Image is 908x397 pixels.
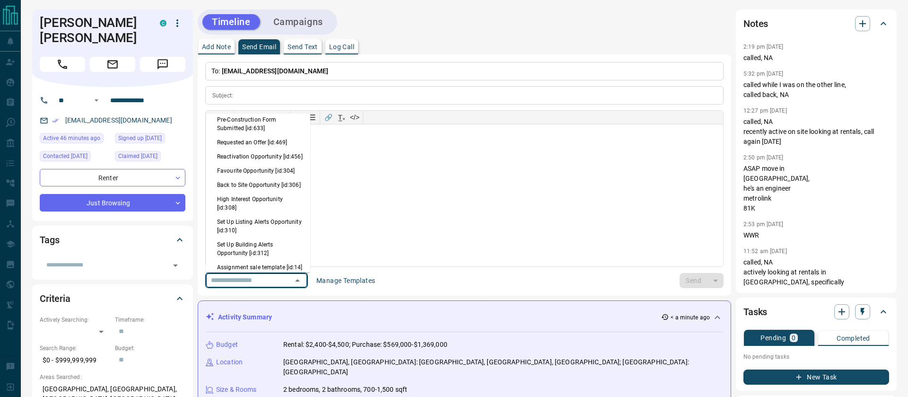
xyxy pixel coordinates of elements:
h2: Criteria [40,291,70,306]
p: 2:50 pm [DATE] [743,154,784,161]
button: Open [91,95,102,106]
button: T̲ₓ [335,111,348,124]
li: Pre-Construction Form Submitted [id:633] [206,113,310,135]
p: 2:19 pm [DATE] [743,44,784,50]
div: Tue Jun 18 2024 [115,151,185,164]
div: Tags [40,229,185,251]
p: [GEOGRAPHIC_DATA], [GEOGRAPHIC_DATA]: [GEOGRAPHIC_DATA], [GEOGRAPHIC_DATA], [GEOGRAPHIC_DATA]; [G... [283,357,723,377]
p: called while I was on the other line, called back, NA [743,80,889,100]
p: called, NA recently active on site looking at rentals, call again [DATE] [743,117,889,147]
span: Email [90,57,135,72]
button: Open [169,259,182,272]
p: < a minute ago [671,313,710,322]
button: ↷ [219,111,232,124]
button: 🔗 [322,111,335,124]
span: Call [40,57,85,72]
p: Location [216,357,243,367]
p: Activity Summary [218,312,272,322]
button: ↶ [206,111,219,124]
p: Actively Searching: [40,316,110,324]
li: Set Up Building Alerts Opportunity [id:312] [206,238,310,260]
p: Add Note [202,44,231,50]
div: Just Browsing [40,194,185,212]
p: Subject: [212,91,233,100]
button: 𝐁 [236,111,249,124]
span: Contacted [DATE] [43,151,87,161]
div: Criteria [40,287,185,310]
p: $0 - $999,999,999 [40,353,110,368]
p: 5:32 pm [DATE] [743,71,784,77]
span: Signed up [DATE] [118,133,162,143]
p: 0 [792,335,795,341]
div: Notes [743,12,889,35]
p: Search Range: [40,344,110,353]
button: 𝐔 [262,111,275,124]
p: Timeframe: [115,316,185,324]
p: Areas Searched: [40,373,185,381]
p: Completed [837,335,870,342]
button: Campaigns [264,14,332,30]
p: Budget [216,340,238,350]
div: Renter [40,169,185,186]
li: Back to Site Opportunity [id:306] [206,178,310,192]
p: WWR [743,230,889,240]
button: Timeline [202,14,260,30]
div: condos.ca [160,20,166,26]
span: Message [140,57,185,72]
p: called, NA actively looking at rentals in [GEOGRAPHIC_DATA], specifically [STREET_ADDRESS] [743,257,889,297]
button: New Task [743,370,889,385]
button: ab [275,111,288,124]
div: Tue Sep 16 2025 [40,133,110,146]
a: [EMAIL_ADDRESS][DOMAIN_NAME] [65,116,172,124]
p: 12:27 pm [DATE] [743,107,787,114]
p: Budget: [115,344,185,353]
div: Tasks [743,300,889,323]
p: called, NA [743,53,889,63]
div: Mon Aug 19 2024 [40,151,110,164]
div: split button [680,273,724,288]
li: High Interest Opportunity [id:308] [206,192,310,215]
li: Reactivation Opportunity [id:456] [206,150,310,164]
p: To: [205,62,724,80]
button: </> [348,111,361,124]
li: Assignment sale template [id:14] [206,260,310,274]
p: 2 bedrooms, 2 bathrooms, 700-1,500 sqft [283,385,407,395]
h2: Notes [743,16,768,31]
h2: Tasks [743,304,767,319]
button: 𝑰 [249,111,262,124]
div: Tue May 21 2024 [115,133,185,146]
button: Close [291,274,304,287]
li: Favourite Opportunity [id:304] [206,164,310,178]
span: Active 46 minutes ago [43,133,100,143]
button: Bullet list [305,111,318,124]
p: Rental: $2,400-$4,500; Purchase: $569,000-$1,369,000 [283,340,447,350]
p: Send Text [288,44,318,50]
li: Requested an Offer [id:469] [206,135,310,150]
svg: Email Verified [52,117,59,124]
span: Claimed [DATE] [118,151,157,161]
button: Numbered list [292,111,305,124]
h1: [PERSON_NAME] [PERSON_NAME] [40,15,146,45]
p: Size & Rooms [216,385,257,395]
div: Activity Summary< a minute ago [206,309,723,326]
p: Send Email [242,44,276,50]
button: Manage Templates [311,273,381,288]
p: 2:53 pm [DATE] [743,221,784,228]
p: ASAP move in [GEOGRAPHIC_DATA], he's an engineer metrolink 81K [743,164,889,213]
p: 11:52 am [DATE] [743,248,787,255]
span: [EMAIL_ADDRESS][DOMAIN_NAME] [222,67,329,75]
p: No pending tasks [743,350,889,364]
p: Pending [760,335,786,341]
p: Log Call [329,44,354,50]
h2: Tags [40,232,59,247]
li: Set Up Listing Alerts Opportunity [id:310] [206,215,310,238]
